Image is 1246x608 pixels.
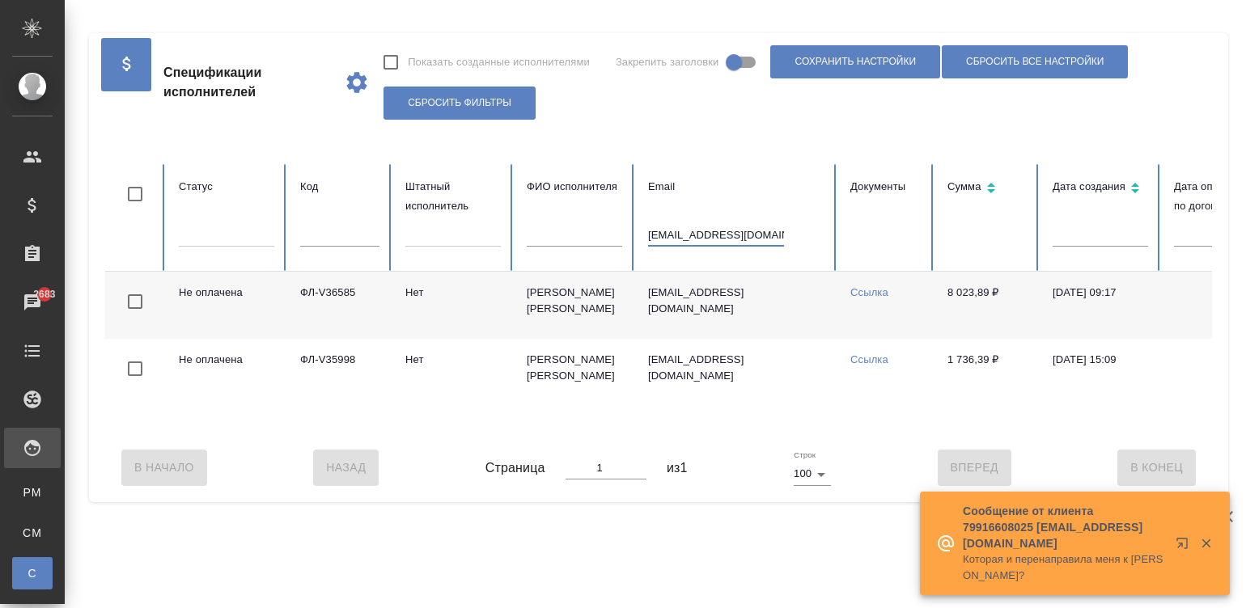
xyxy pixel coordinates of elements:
[20,484,44,500] span: PM
[770,45,940,78] button: Сохранить настройки
[648,177,824,196] div: Email
[408,96,511,110] span: Сбросить фильтры
[795,55,916,69] span: Сохранить настройки
[1040,339,1161,406] td: [DATE] 15:09
[287,272,392,339] td: ФЛ-V36585
[963,503,1165,551] p: Сообщение от клиента 79916608025 [EMAIL_ADDRESS][DOMAIN_NAME]
[166,339,287,406] td: Не оплачена
[405,177,501,216] div: Штатный исполнитель
[166,272,287,339] td: Не оплачена
[616,54,719,70] span: Закрепить заголовки
[118,285,152,319] span: Toggle Row Selected
[850,286,888,298] a: Ссылка
[408,54,590,70] span: Показать созданные исполнителями
[850,353,888,365] a: Ссылка
[20,525,44,541] span: CM
[12,517,53,549] a: CM
[163,63,331,102] span: Спецификации исполнителей
[1040,272,1161,339] td: [DATE] 09:17
[794,462,831,485] div: 100
[963,551,1165,584] p: Которая и перенаправила меня к [PERSON_NAME]?
[850,177,922,196] div: Документы
[118,352,152,386] span: Toggle Row Selected
[667,458,688,478] span: из 1
[947,177,1027,201] div: Сортировка
[635,339,837,406] td: [EMAIL_ADDRESS][DOMAIN_NAME]
[527,177,622,196] div: ФИО исполнителя
[392,272,514,339] td: Нет
[12,476,53,509] a: PM
[4,282,61,323] a: 2683
[514,339,635,406] td: [PERSON_NAME] [PERSON_NAME]
[934,272,1040,339] td: 8 023,89 ₽
[1189,536,1223,551] button: Закрыть
[384,87,536,120] button: Сбросить фильтры
[635,272,837,339] td: [EMAIL_ADDRESS][DOMAIN_NAME]
[1166,527,1205,566] button: Открыть в новой вкладке
[287,339,392,406] td: ФЛ-V35998
[794,451,816,459] label: Строк
[942,45,1128,78] button: Сбросить все настройки
[392,339,514,406] td: Нет
[966,55,1104,69] span: Сбросить все настройки
[12,557,53,589] a: С
[20,565,44,581] span: С
[23,286,65,302] span: 2683
[934,339,1040,406] td: 1 736,39 ₽
[514,272,635,339] td: [PERSON_NAME] [PERSON_NAME]
[179,177,274,196] div: Статус
[1053,177,1148,201] div: Сортировка
[485,458,545,478] span: Страница
[300,177,379,196] div: Код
